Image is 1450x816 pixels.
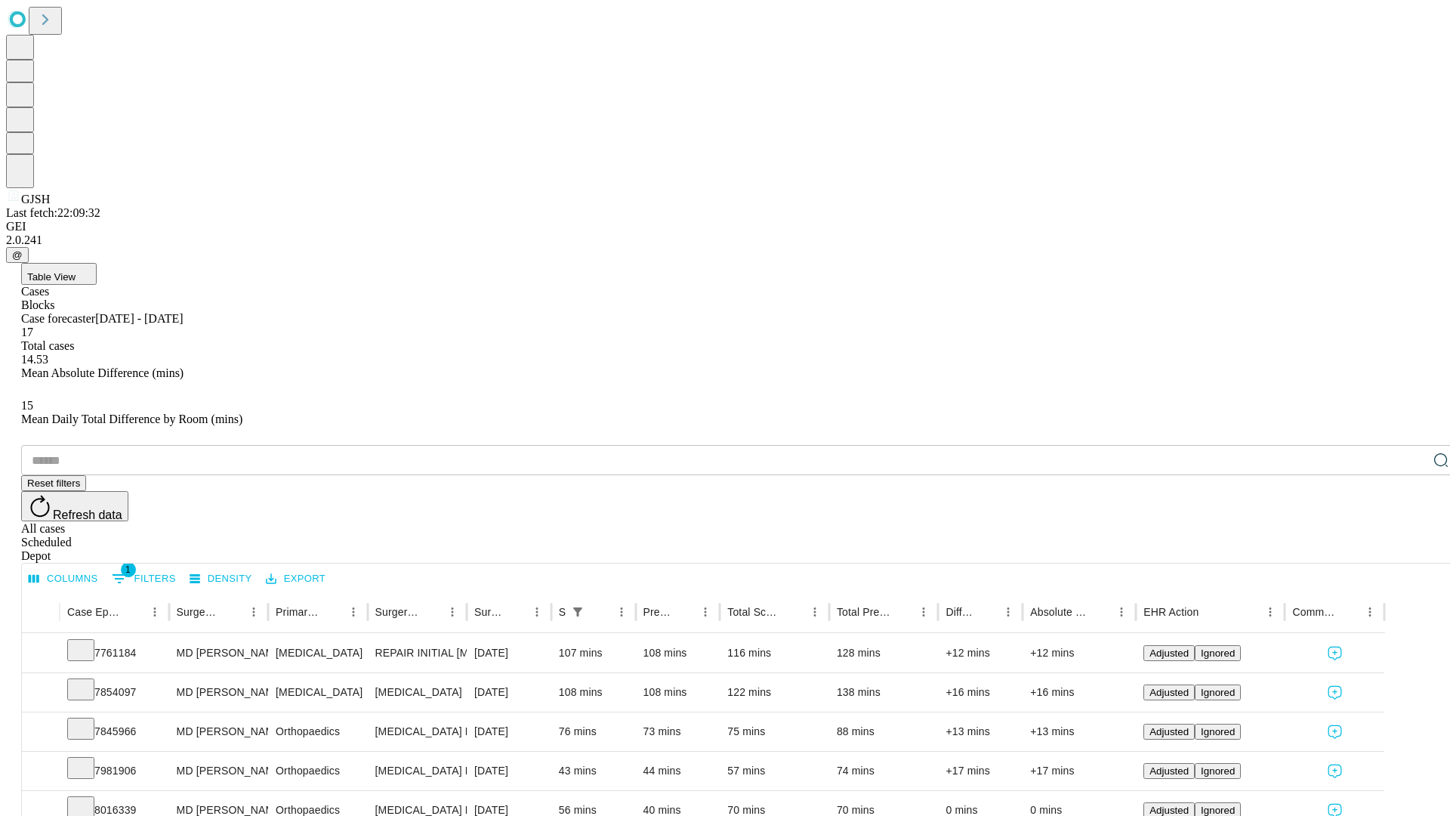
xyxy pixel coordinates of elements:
[837,634,931,672] div: 128 mins
[375,634,459,672] div: REPAIR INITIAL [MEDICAL_DATA] REDUCIBLE AGE [DEMOGRAPHIC_DATA] OR MORE
[67,712,162,751] div: 7845966
[67,752,162,790] div: 7981906
[1338,601,1359,623] button: Sort
[177,712,261,751] div: MD [PERSON_NAME] [PERSON_NAME]
[783,601,804,623] button: Sort
[1201,805,1235,816] span: Ignored
[1143,724,1195,740] button: Adjusted
[1195,763,1241,779] button: Ignored
[27,478,80,489] span: Reset filters
[643,673,713,712] div: 108 mins
[322,601,343,623] button: Sort
[421,601,442,623] button: Sort
[177,634,261,672] div: MD [PERSON_NAME]
[474,606,504,618] div: Surgery Date
[21,491,128,521] button: Refresh data
[1143,685,1195,700] button: Adjusted
[21,399,33,412] span: 15
[1149,765,1189,777] span: Adjusted
[1195,645,1241,661] button: Ignored
[727,752,822,790] div: 57 mins
[21,413,242,425] span: Mean Daily Total Difference by Room (mins)
[222,601,243,623] button: Sort
[177,673,261,712] div: MD [PERSON_NAME]
[892,601,913,623] button: Sort
[946,673,1015,712] div: +16 mins
[21,326,33,338] span: 17
[567,601,588,623] div: 1 active filter
[121,562,136,577] span: 1
[474,673,544,712] div: [DATE]
[21,193,50,206] span: GJSH
[1201,765,1235,777] span: Ignored
[21,263,97,285] button: Table View
[262,567,329,591] button: Export
[375,673,459,712] div: [MEDICAL_DATA]
[6,206,100,219] span: Last fetch: 22:09:32
[695,601,716,623] button: Menu
[913,601,934,623] button: Menu
[6,247,29,263] button: @
[1143,606,1199,618] div: EHR Action
[1201,648,1235,659] span: Ignored
[1195,685,1241,700] button: Ignored
[946,606,975,618] div: Difference
[243,601,264,623] button: Menu
[1201,726,1235,737] span: Ignored
[108,567,180,591] button: Show filters
[946,634,1015,672] div: +12 mins
[276,606,319,618] div: Primary Service
[727,634,822,672] div: 116 mins
[6,220,1444,233] div: GEI
[611,601,632,623] button: Menu
[643,752,713,790] div: 44 mins
[276,752,359,790] div: Orthopaedics
[474,634,544,672] div: [DATE]
[837,752,931,790] div: 74 mins
[727,673,822,712] div: 122 mins
[567,601,588,623] button: Show filters
[29,641,52,667] button: Expand
[177,606,221,618] div: Surgeon Name
[559,606,566,618] div: Scheduled In Room Duration
[21,339,74,352] span: Total cases
[946,752,1015,790] div: +17 mins
[1260,601,1281,623] button: Menu
[1143,763,1195,779] button: Adjusted
[590,601,611,623] button: Sort
[21,366,184,379] span: Mean Absolute Difference (mins)
[976,601,998,623] button: Sort
[1201,687,1235,698] span: Ignored
[1030,673,1128,712] div: +16 mins
[375,606,419,618] div: Surgery Name
[1149,726,1189,737] span: Adjusted
[53,508,122,521] span: Refresh data
[21,353,48,366] span: 14.53
[1195,724,1241,740] button: Ignored
[643,606,673,618] div: Predicted In Room Duration
[559,634,628,672] div: 107 mins
[837,606,891,618] div: Total Predicted Duration
[442,601,463,623] button: Menu
[21,312,95,325] span: Case forecaster
[343,601,364,623] button: Menu
[643,634,713,672] div: 108 mins
[67,606,122,618] div: Case Epic Id
[375,712,459,751] div: [MEDICAL_DATA] MEDIAL OR LATERAL MENISCECTOMY
[1111,601,1132,623] button: Menu
[144,601,165,623] button: Menu
[1359,601,1381,623] button: Menu
[27,271,76,283] span: Table View
[837,712,931,751] div: 88 mins
[1200,601,1221,623] button: Sort
[21,475,86,491] button: Reset filters
[186,567,256,591] button: Density
[559,752,628,790] div: 43 mins
[1149,687,1189,698] span: Adjusted
[1030,634,1128,672] div: +12 mins
[1149,648,1189,659] span: Adjusted
[727,606,782,618] div: Total Scheduled Duration
[6,233,1444,247] div: 2.0.241
[29,759,52,785] button: Expand
[474,712,544,751] div: [DATE]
